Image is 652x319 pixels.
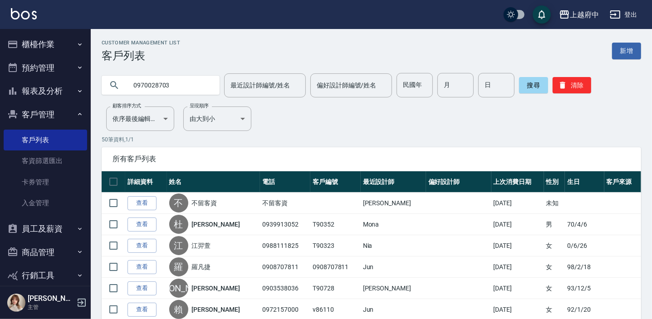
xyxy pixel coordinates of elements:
[519,77,548,93] button: 搜尋
[4,79,87,103] button: 報表及分析
[544,256,565,278] td: 女
[127,281,157,295] a: 查看
[491,256,544,278] td: [DATE]
[192,284,240,293] a: [PERSON_NAME]
[606,6,641,23] button: 登出
[4,217,87,241] button: 員工及薪資
[4,241,87,264] button: 商品管理
[127,196,157,210] a: 查看
[169,257,188,276] div: 羅
[192,198,217,208] a: 不留客資
[553,77,591,93] button: 清除
[169,193,188,213] div: 不
[127,303,157,317] a: 查看
[361,193,426,214] td: [PERSON_NAME]
[125,171,167,193] th: 詳細資料
[426,171,491,193] th: 偏好設計師
[4,193,87,213] a: 入金管理
[260,256,310,278] td: 0908707811
[604,171,641,193] th: 客戶來源
[491,214,544,235] td: [DATE]
[491,193,544,214] td: [DATE]
[310,256,361,278] td: 0908707811
[127,260,157,274] a: 查看
[260,235,310,256] td: 0988111825
[127,239,157,253] a: 查看
[192,262,211,271] a: 羅凡捷
[310,278,361,299] td: T90728
[612,43,641,59] a: 新增
[533,5,551,24] button: save
[113,155,630,164] span: 所有客戶列表
[544,278,565,299] td: 女
[555,5,603,24] button: 上越府中
[491,171,544,193] th: 上次消費日期
[7,294,25,312] img: Person
[28,303,74,311] p: 主管
[544,193,565,214] td: 未知
[260,278,310,299] td: 0903538036
[544,214,565,235] td: 男
[190,102,209,109] label: 呈現順序
[102,40,180,46] h2: Customer Management List
[183,106,251,131] div: 由大到小
[167,171,260,193] th: 姓名
[310,171,361,193] th: 客戶編號
[169,236,188,255] div: 江
[4,33,87,56] button: 櫃檯作業
[260,193,310,214] td: 不留客資
[4,264,87,287] button: 行銷工具
[544,235,565,256] td: 女
[4,150,87,171] a: 客資篩選匯出
[565,256,604,278] td: 98/2/18
[192,220,240,229] a: [PERSON_NAME]
[565,235,604,256] td: 0/6/26
[169,215,188,234] div: 杜
[565,214,604,235] td: 70/4/6
[106,106,174,131] div: 依序最後編輯時間
[102,135,641,144] p: 50 筆資料, 1 / 1
[491,278,544,299] td: [DATE]
[310,235,361,256] td: T90323
[491,235,544,256] td: [DATE]
[361,214,426,235] td: Mona
[127,217,157,232] a: 查看
[11,8,37,19] img: Logo
[565,171,604,193] th: 生日
[361,171,426,193] th: 最近設計師
[127,73,212,97] input: 搜尋關鍵字
[544,171,565,193] th: 性別
[28,294,74,303] h5: [PERSON_NAME]
[361,256,426,278] td: Jun
[113,102,141,109] label: 顧客排序方式
[4,56,87,80] button: 預約管理
[169,300,188,319] div: 賴
[310,214,361,235] td: T90352
[570,9,599,20] div: 上越府中
[565,278,604,299] td: 93/12/5
[4,172,87,193] a: 卡券管理
[260,214,310,235] td: 0939913052
[169,279,188,298] div: [PERSON_NAME]
[192,305,240,314] a: [PERSON_NAME]
[4,103,87,126] button: 客戶管理
[361,278,426,299] td: [PERSON_NAME]
[4,130,87,150] a: 客戶列表
[361,235,426,256] td: Nia
[260,171,310,193] th: 電話
[192,241,211,250] a: 江羿萱
[102,49,180,62] h3: 客戶列表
